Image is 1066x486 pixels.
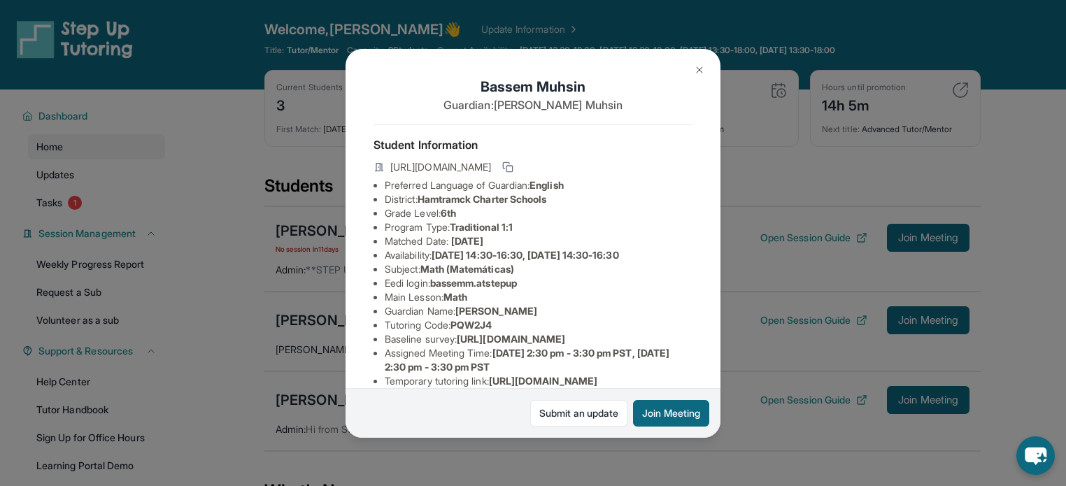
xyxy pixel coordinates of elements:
li: Guardian Name : [385,304,692,318]
li: Preferred Language of Guardian: [385,178,692,192]
img: Close Icon [694,64,705,76]
span: [URL][DOMAIN_NAME] [390,160,491,174]
span: Hamtramck Charter Schools [418,193,547,205]
span: Math (Matemáticas) [420,263,514,275]
li: Grade Level: [385,206,692,220]
li: Temporary tutoring link : [385,374,692,388]
span: [PERSON_NAME] [455,305,537,317]
h1: Bassem Muhsin [374,77,692,97]
p: Guardian: [PERSON_NAME] Muhsin [374,97,692,113]
span: 6th [441,207,456,219]
li: Availability: [385,248,692,262]
button: Copy link [499,159,516,176]
span: [DATE] 2:30 pm - 3:30 pm PST, [DATE] 2:30 pm - 3:30 pm PST [385,347,669,373]
li: Matched Date: [385,234,692,248]
span: Traditional 1:1 [450,221,513,233]
h4: Student Information [374,136,692,153]
span: [DATE] [451,235,483,247]
button: Join Meeting [633,400,709,427]
button: chat-button [1016,436,1055,475]
li: Main Lesson : [385,290,692,304]
li: Tutoring Code : [385,318,692,332]
li: Program Type: [385,220,692,234]
span: English [530,179,564,191]
span: Math [443,291,467,303]
span: [DATE] 14:30-16:30, [DATE] 14:30-16:30 [432,249,619,261]
li: Assigned Meeting Time : [385,346,692,374]
li: District: [385,192,692,206]
span: bassemm.atstepup [430,277,517,289]
li: Subject : [385,262,692,276]
a: Submit an update [530,400,627,427]
li: Eedi login : [385,276,692,290]
span: [URL][DOMAIN_NAME] [489,375,597,387]
span: PQW2J4 [450,319,492,331]
li: Baseline survey : [385,332,692,346]
span: [URL][DOMAIN_NAME] [457,333,565,345]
